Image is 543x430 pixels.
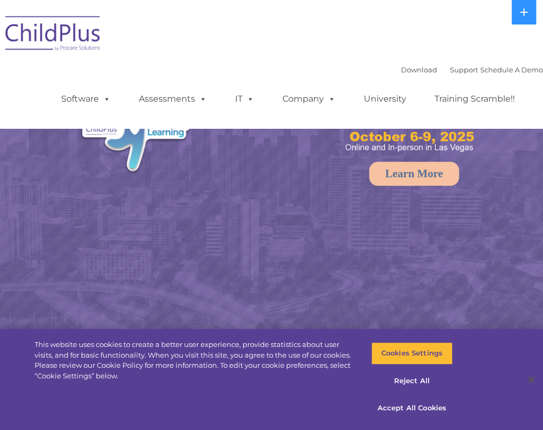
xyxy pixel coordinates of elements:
a: Schedule A Demo [480,65,543,74]
button: Cookies Settings [371,342,453,365]
button: Accept All Cookies [371,397,453,419]
a: IT [224,88,265,110]
font: | [401,65,543,74]
button: Close [520,368,543,391]
a: Download [401,65,437,74]
a: Learn More [369,162,459,186]
a: Company [272,88,346,110]
div: This website uses cookies to create a better user experience, provide statistics about user visit... [35,340,355,381]
a: Assessments [128,88,218,110]
a: Training Scramble!! [424,88,525,110]
button: Reject All [371,370,453,392]
a: Software [51,88,121,110]
a: Support [450,65,478,74]
a: University [353,88,417,110]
